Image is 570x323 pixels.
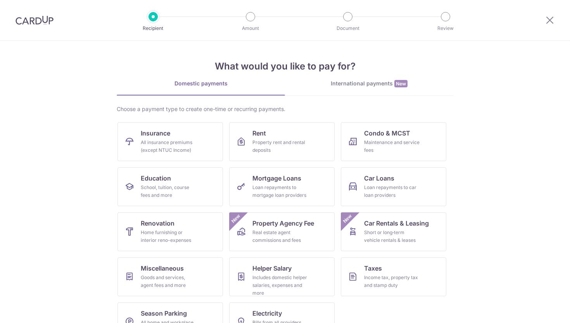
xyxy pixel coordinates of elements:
div: Includes domestic helper salaries, expenses and more [252,274,308,297]
div: Home furnishing or interior reno-expenses [141,229,197,244]
span: Taxes [364,264,382,273]
p: Review [417,24,474,32]
a: RenovationHome furnishing or interior reno-expenses [117,212,223,251]
div: Property rent and rental deposits [252,139,308,154]
span: Car Loans [364,174,394,183]
span: Electricity [252,309,282,318]
a: InsuranceAll insurance premiums (except NTUC Income) [117,122,223,161]
a: Mortgage LoansLoan repayments to mortgage loan providers [229,167,335,206]
span: Miscellaneous [141,264,184,273]
span: Helper Salary [252,264,292,273]
div: Short or long‑term vehicle rentals & leases [364,229,420,244]
p: Document [319,24,377,32]
a: TaxesIncome tax, property tax and stamp duty [341,257,446,296]
div: Maintenance and service fees [364,139,420,154]
span: Car Rentals & Leasing [364,219,429,228]
span: Condo & MCST [364,129,410,138]
div: Real estate agent commissions and fees [252,229,308,244]
div: International payments [285,80,453,88]
a: Property Agency FeeReal estate agent commissions and feesNew [229,212,335,251]
a: EducationSchool, tuition, course fees and more [117,167,223,206]
span: Education [141,174,171,183]
span: Property Agency Fee [252,219,314,228]
img: CardUp [16,16,54,25]
span: Rent [252,129,266,138]
div: Loan repayments to car loan providers [364,184,420,199]
span: New [341,212,354,225]
h4: What would you like to pay for? [117,59,453,73]
div: School, tuition, course fees and more [141,184,197,199]
iframe: Opens a widget where you can find more information [520,300,562,319]
div: Income tax, property tax and stamp duty [364,274,420,289]
span: Renovation [141,219,174,228]
span: Season Parking [141,309,187,318]
a: Condo & MCSTMaintenance and service fees [341,122,446,161]
a: Helper SalaryIncludes domestic helper salaries, expenses and more [229,257,335,296]
div: Domestic payments [117,80,285,87]
div: All insurance premiums (except NTUC Income) [141,139,197,154]
a: RentProperty rent and rental deposits [229,122,335,161]
span: New [394,80,408,87]
div: Loan repayments to mortgage loan providers [252,184,308,199]
div: Goods and services, agent fees and more [141,274,197,289]
span: Mortgage Loans [252,174,301,183]
span: New [230,212,242,225]
a: MiscellaneousGoods and services, agent fees and more [117,257,223,296]
span: Insurance [141,129,170,138]
p: Recipient [124,24,182,32]
p: Amount [222,24,279,32]
a: Car LoansLoan repayments to car loan providers [341,167,446,206]
div: Choose a payment type to create one-time or recurring payments. [117,105,453,113]
a: Car Rentals & LeasingShort or long‑term vehicle rentals & leasesNew [341,212,446,251]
